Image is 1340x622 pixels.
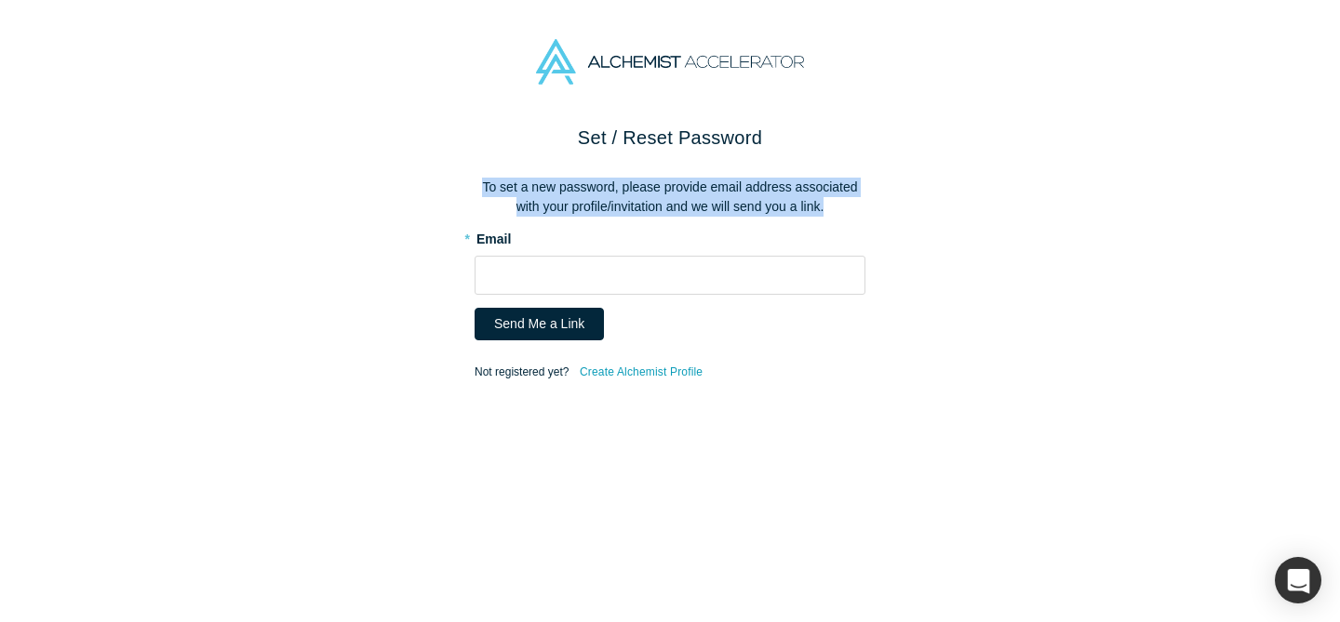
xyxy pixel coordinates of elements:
h2: Set / Reset Password [475,124,865,152]
span: Not registered yet? [475,365,569,378]
label: Email [475,223,865,249]
img: Alchemist Accelerator Logo [536,39,804,85]
p: To set a new password, please provide email address associated with your profile/invitation and w... [475,178,865,217]
a: Create Alchemist Profile [579,360,703,384]
button: Send Me a Link [475,308,604,340]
